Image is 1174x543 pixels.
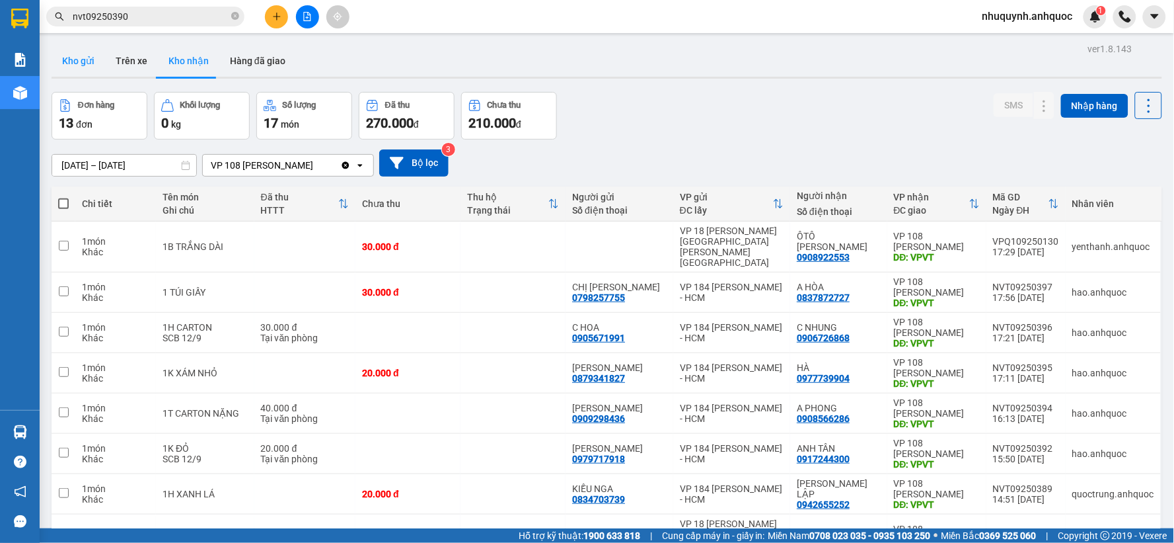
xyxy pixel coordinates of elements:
[1072,198,1154,209] div: Nhân viên
[283,101,316,110] div: Số lượng
[768,528,931,543] span: Miền Nam
[810,530,931,541] strong: 0708 023 035 - 0935 103 250
[1072,408,1154,419] div: hao.anhquoc
[379,149,449,177] button: Bộ lọc
[797,252,850,263] div: 0908922553
[993,205,1048,216] div: Ngày ĐH
[516,119,521,130] span: đ
[980,530,1037,541] strong: 0369 525 060
[73,9,229,24] input: Tìm tên, số ĐT hoặc mã đơn
[1061,94,1128,118] button: Nhập hàng
[797,292,850,303] div: 0837872727
[572,333,625,343] div: 0905671991
[333,12,342,21] span: aim
[163,241,248,252] div: 1B TRẮNG DÀI
[13,425,27,439] img: warehouse-icon
[572,205,667,216] div: Số điện thoại
[105,45,158,77] button: Trên xe
[797,454,850,464] div: 0917244300
[231,12,239,20] span: close-circle
[261,322,349,333] div: 30.000 đ
[572,192,667,202] div: Người gửi
[180,101,221,110] div: Khối lượng
[894,419,980,429] div: DĐ: VPVT
[261,454,349,464] div: Tại văn phòng
[211,159,313,172] div: VP 108 [PERSON_NAME]
[993,236,1059,247] div: VPQ109250130
[680,205,773,216] div: ĐC lấy
[231,11,239,23] span: close-circle
[993,454,1059,464] div: 15:50 [DATE]
[572,322,667,333] div: C HOA
[797,362,881,373] div: HÀ
[261,403,349,413] div: 40.000 đ
[1099,6,1103,15] span: 1
[314,159,316,172] input: Selected VP 108 Lê Hồng Phong - Vũng Tàu.
[673,187,790,222] th: Toggle SortBy
[163,368,248,378] div: 1K XÁM NHỎ
[52,155,196,176] input: Select a date range.
[296,5,319,28] button: file-add
[261,205,339,216] div: HTTT
[572,362,667,373] div: ANH HUY
[797,373,850,384] div: 0977739904
[467,192,548,202] div: Thu hộ
[993,292,1059,303] div: 17:56 [DATE]
[894,192,969,202] div: VP nhận
[583,530,640,541] strong: 1900 633 818
[1088,42,1132,56] div: ver 1.8.143
[362,241,454,252] div: 30.000 đ
[158,45,219,77] button: Kho nhận
[797,403,881,413] div: A PHONG
[163,454,248,464] div: SCB 12/9
[161,115,168,131] span: 0
[797,190,881,201] div: Người nhận
[254,187,356,222] th: Toggle SortBy
[894,459,980,470] div: DĐ: VPVT
[59,115,73,131] span: 13
[163,322,248,333] div: 1H CARTON
[13,53,27,67] img: solution-icon
[442,143,455,156] sup: 3
[994,93,1033,117] button: SMS
[461,92,557,140] button: Chưa thu210.000đ
[261,413,349,424] div: Tại văn phòng
[82,322,149,333] div: 1 món
[303,12,312,21] span: file-add
[13,86,27,100] img: warehouse-icon
[82,236,149,247] div: 1 món
[1072,287,1154,298] div: hao.anhquoc
[894,276,980,298] div: VP 108 [PERSON_NAME]
[797,443,881,454] div: ANH TÂN
[680,443,784,464] div: VP 184 [PERSON_NAME] - HCM
[261,192,339,202] div: Đã thu
[55,12,64,21] span: search
[82,362,149,373] div: 1 món
[993,403,1059,413] div: NVT09250394
[467,205,548,216] div: Trạng thái
[82,373,149,384] div: Khác
[993,192,1048,202] div: Mã GD
[1046,528,1048,543] span: |
[993,494,1059,505] div: 14:51 [DATE]
[14,485,26,498] span: notification
[993,282,1059,292] div: NVT09250397
[1143,5,1166,28] button: caret-down
[993,333,1059,343] div: 17:21 [DATE]
[572,282,667,292] div: CHỊ VY
[82,198,149,209] div: Chi tiết
[797,499,850,510] div: 0942655252
[680,322,784,343] div: VP 184 [PERSON_NAME] - HCM
[894,499,980,510] div: DĐ: VPVT
[797,282,881,292] div: A HÒA
[1072,327,1154,338] div: hao.anhquoc
[797,322,881,333] div: C NHUNG
[680,483,784,505] div: VP 184 [PERSON_NAME] - HCM
[572,292,625,303] div: 0798257755
[460,187,566,222] th: Toggle SortBy
[82,247,149,257] div: Khác
[1149,11,1161,22] span: caret-down
[385,101,410,110] div: Đã thu
[797,231,881,252] div: ÔTÔ TÂM BIỂN
[894,205,969,216] div: ĐC giao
